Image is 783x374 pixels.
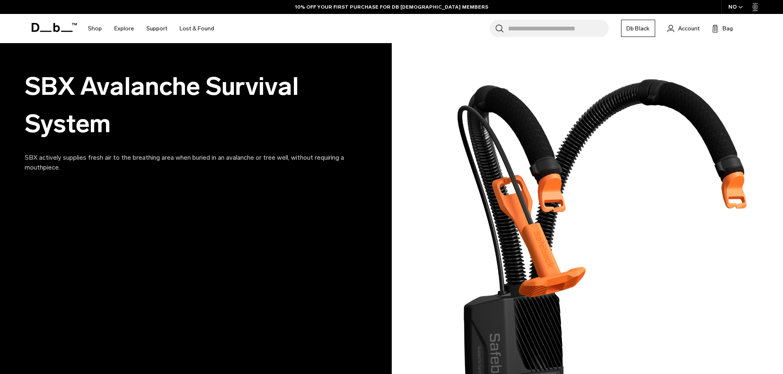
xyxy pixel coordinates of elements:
a: Support [146,14,167,43]
a: 10% OFF YOUR FIRST PURCHASE FOR DB [DEMOGRAPHIC_DATA] MEMBERS [295,3,488,11]
span: Bag [723,24,733,33]
a: Account [668,23,700,33]
button: Bag [712,23,733,33]
h3: SBX Avalanche Survival System [25,68,354,143]
a: Shop [88,14,102,43]
a: Lost & Found [180,14,214,43]
a: Explore [114,14,134,43]
a: Db Black [621,20,655,37]
span: Account [678,24,700,33]
p: SBX actively supplies fresh air to the breathing area when buried in an avalanche or tree well, w... [25,153,367,172]
nav: Main Navigation [82,14,220,43]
